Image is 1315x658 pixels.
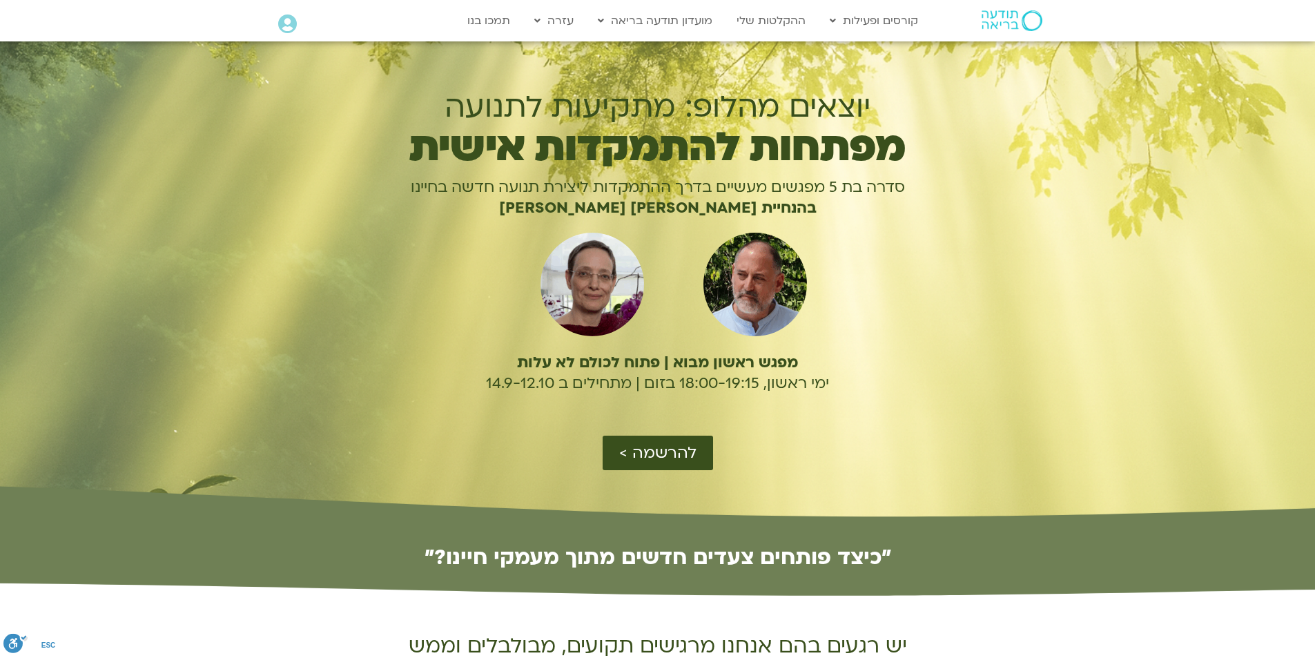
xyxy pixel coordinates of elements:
span: ימי ראשון, 18:00-19:15 בזום | מתחילים ב 14.9-12.10 [486,373,829,394]
h1: יוצאים מהלופ: מתקיעות לתנועה [359,90,957,124]
a: עזרה [527,8,581,34]
b: בהנחיית [PERSON_NAME] [PERSON_NAME] [499,197,817,218]
span: להרשמה > [619,444,697,462]
h1: מפתחות להתמקדות אישית [359,132,957,164]
p: סדרה בת 5 מפגשים מעשיים בדרך ההתמקדות ליצירת תנועה חדשה בחיינו [359,177,957,197]
a: תמכו בנו [460,8,517,34]
a: מועדון תודעה בריאה [591,8,719,34]
img: תודעה בריאה [982,10,1042,31]
a: ההקלטות שלי [730,8,812,34]
a: קורסים ופעילות [823,8,925,34]
h2: ״כיצד פותחים צעדים חדשים מתוך מעמקי חיינו?״ [278,546,1038,568]
b: מפגש ראשון מבוא | פתוח לכולם לא עלות [517,352,798,373]
a: להרשמה > [603,436,713,470]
